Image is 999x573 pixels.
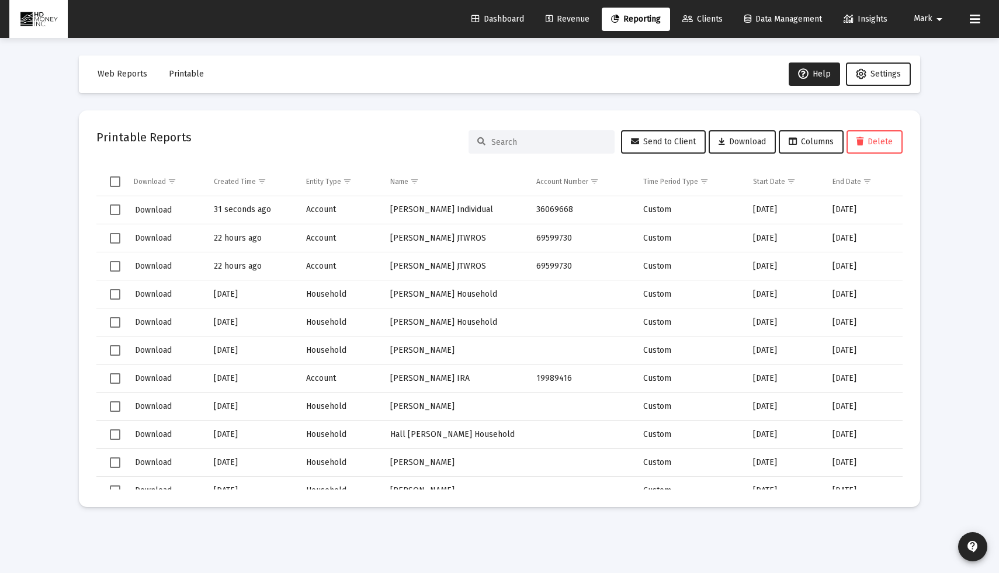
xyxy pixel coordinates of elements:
[745,393,825,421] td: [DATE]
[298,196,382,224] td: Account
[206,449,299,477] td: [DATE]
[789,137,834,147] span: Columns
[602,8,670,31] a: Reporting
[135,317,172,327] span: Download
[824,308,903,336] td: [DATE]
[745,364,825,393] td: [DATE]
[824,280,903,308] td: [DATE]
[471,14,524,24] span: Dashboard
[856,137,893,147] span: Delete
[789,62,840,86] button: Help
[382,336,528,364] td: [PERSON_NAME]
[298,364,382,393] td: Account
[110,261,120,272] div: Select row
[834,8,897,31] a: Insights
[135,261,172,271] span: Download
[745,421,825,449] td: [DATE]
[110,457,120,468] div: Select row
[932,8,946,31] mat-icon: arrow_drop_down
[382,168,528,196] td: Column Name
[110,429,120,440] div: Select row
[635,308,745,336] td: Custom
[134,177,166,186] div: Download
[824,252,903,280] td: [DATE]
[546,14,589,24] span: Revenue
[635,336,745,364] td: Custom
[134,286,173,303] button: Download
[824,393,903,421] td: [DATE]
[590,177,599,186] span: Show filter options for column 'Account Number'
[298,280,382,308] td: Household
[382,364,528,393] td: [PERSON_NAME] IRA
[206,280,299,308] td: [DATE]
[134,202,173,218] button: Download
[110,233,120,244] div: Select row
[382,252,528,280] td: [PERSON_NAME] JTWROS
[382,224,528,252] td: [PERSON_NAME] JTWROS
[382,308,528,336] td: [PERSON_NAME] Household
[635,168,745,196] td: Column Time Period Type
[96,128,192,147] h2: Printable Reports
[528,224,635,252] td: 69599730
[914,14,932,24] span: Mark
[134,314,173,331] button: Download
[98,69,147,79] span: Web Reports
[824,421,903,449] td: [DATE]
[343,177,352,186] span: Show filter options for column 'Entity Type'
[536,8,599,31] a: Revenue
[528,364,635,393] td: 19989416
[135,401,172,411] span: Download
[88,62,157,86] button: Web Reports
[635,196,745,224] td: Custom
[306,177,341,186] div: Entity Type
[528,252,635,280] td: 69599730
[824,196,903,224] td: [DATE]
[635,393,745,421] td: Custom
[824,477,903,505] td: [DATE]
[621,130,706,154] button: Send to Client
[635,449,745,477] td: Custom
[298,168,382,196] td: Column Entity Type
[206,196,299,224] td: 31 seconds ago
[824,168,903,196] td: Column End Date
[110,345,120,356] div: Select row
[798,69,831,79] span: Help
[846,62,911,86] button: Settings
[206,224,299,252] td: 22 hours ago
[382,421,528,449] td: Hall [PERSON_NAME] Household
[735,8,831,31] a: Data Management
[745,224,825,252] td: [DATE]
[134,258,173,275] button: Download
[382,449,528,477] td: [PERSON_NAME]
[700,177,709,186] span: Show filter options for column 'Time Period Type'
[528,196,635,224] td: 36069668
[135,289,172,299] span: Download
[298,336,382,364] td: Household
[159,62,213,86] button: Printable
[673,8,732,31] a: Clients
[745,336,825,364] td: [DATE]
[298,252,382,280] td: Account
[110,204,120,215] div: Select row
[206,477,299,505] td: [DATE]
[611,14,661,24] span: Reporting
[753,177,785,186] div: Start Date
[135,373,172,383] span: Download
[390,177,408,186] div: Name
[635,280,745,308] td: Custom
[96,168,903,489] div: Data grid
[134,398,173,415] button: Download
[536,177,588,186] div: Account Number
[832,177,861,186] div: End Date
[135,485,172,495] span: Download
[134,454,173,471] button: Download
[206,252,299,280] td: 22 hours ago
[745,477,825,505] td: [DATE]
[134,482,173,499] button: Download
[847,130,903,154] button: Delete
[110,401,120,412] div: Select row
[745,308,825,336] td: [DATE]
[168,177,176,186] span: Show filter options for column 'Download'
[126,168,206,196] td: Column Download
[745,196,825,224] td: [DATE]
